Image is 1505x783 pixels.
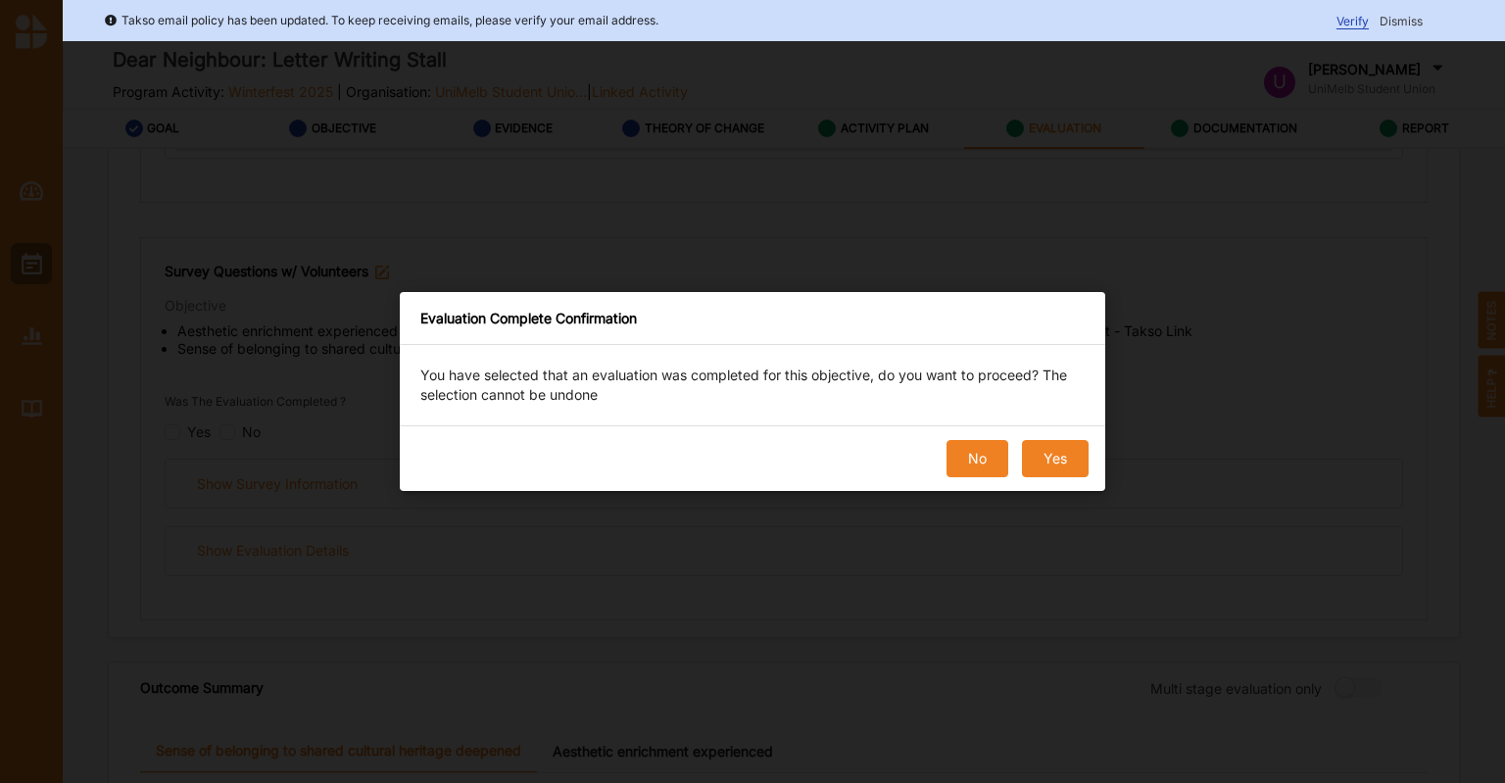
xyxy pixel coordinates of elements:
[400,292,1105,345] div: Evaluation Complete Confirmation
[420,366,1085,405] p: You have selected that an evaluation was completed for this objective, do you want to proceed? Th...
[104,11,658,30] div: Takso email policy has been updated. To keep receiving emails, please verify your email address.
[1380,14,1423,28] span: Dismiss
[1336,14,1369,29] span: Verify
[1022,440,1089,477] button: Yes
[947,440,1008,477] button: No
